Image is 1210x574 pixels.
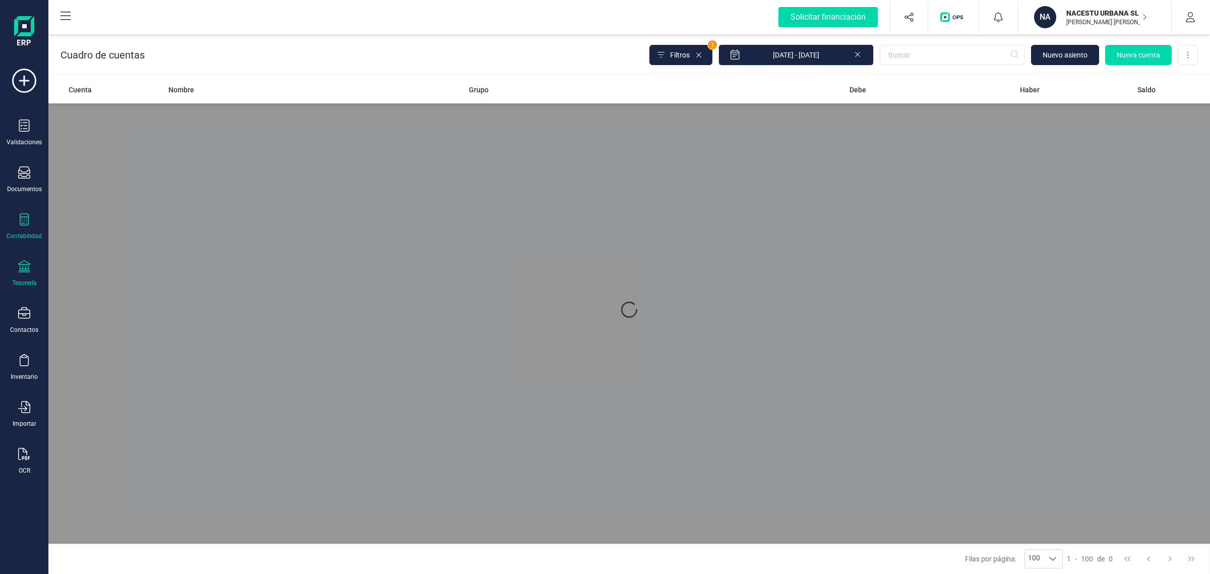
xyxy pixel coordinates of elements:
div: Documentos [7,185,42,193]
button: First Page [1118,549,1137,568]
button: Nueva cuenta [1105,45,1172,65]
p: NACESTU URBANA SL [1066,8,1147,18]
span: de [1097,554,1105,564]
span: Nombre [168,85,194,95]
div: - [1067,554,1113,564]
button: Previous Page [1139,549,1158,568]
div: Contactos [10,326,38,334]
button: Next Page [1161,549,1180,568]
p: [PERSON_NAME] [PERSON_NAME] [1066,18,1147,26]
button: Filtros [649,45,712,65]
span: Nueva cuenta [1117,50,1160,60]
button: Last Page [1182,549,1201,568]
div: OCR [19,467,30,475]
div: Contabilidad [7,232,42,240]
button: Nuevo asiento [1031,45,1099,65]
img: Logo Finanedi [14,16,34,48]
div: Inventario [11,373,38,381]
div: Importar [13,420,36,428]
span: Debe [850,85,866,95]
div: Filas por página: [965,549,1063,568]
button: NANACESTU URBANA SL[PERSON_NAME] [PERSON_NAME] [1030,1,1159,33]
span: Nuevo asiento [1043,50,1087,60]
span: Grupo [469,85,489,95]
div: NA [1034,6,1056,28]
span: 100 [1025,550,1043,568]
span: 1 [1067,554,1071,564]
span: Cuenta [69,85,92,95]
div: Validaciones [7,138,42,146]
input: Buscar [880,45,1025,65]
img: Logo de OPS [940,12,967,22]
p: Cuadro de cuentas [60,48,145,62]
span: Haber [1020,85,1040,95]
button: Solicitar financiación [766,1,890,33]
span: 0 [1109,554,1113,564]
span: Filtros [670,50,690,60]
span: 100 [1081,554,1093,564]
span: Saldo [1137,85,1156,95]
span: 1 [708,40,717,49]
button: Logo de OPS [934,1,973,33]
div: Solicitar financiación [778,7,878,27]
div: Tesorería [12,279,37,287]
